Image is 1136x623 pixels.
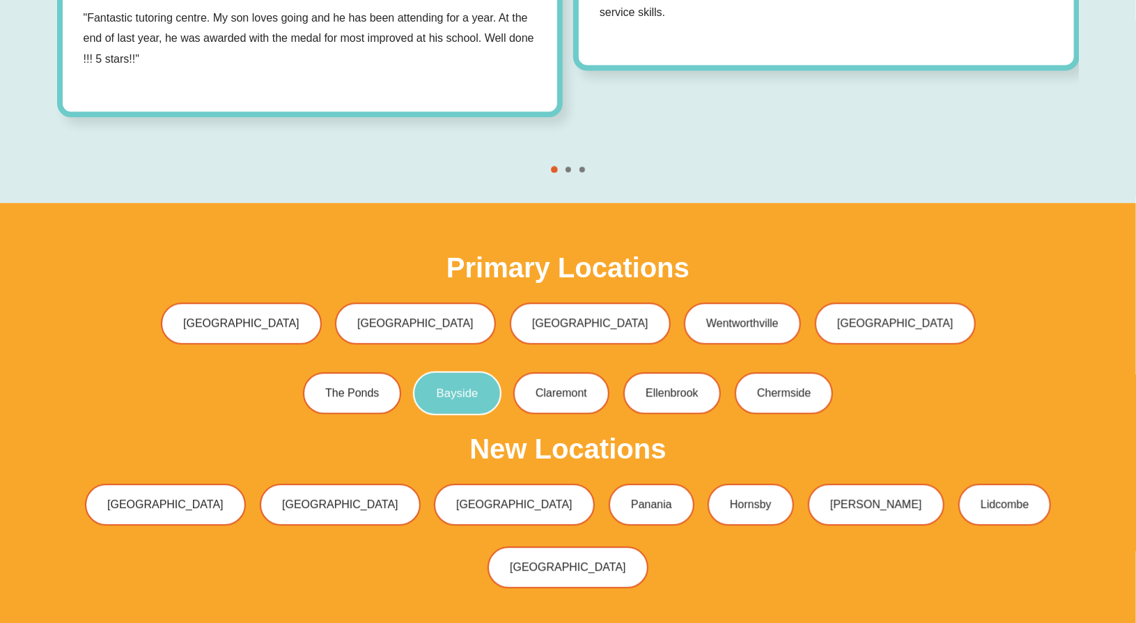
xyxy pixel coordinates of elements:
a: Ellenbrook [623,372,721,414]
a: [GEOGRAPHIC_DATA] [85,484,246,525]
iframe: To enrich screen reader interactions, please activate Accessibility in Grammarly extension settings [1066,556,1136,623]
span: The Ponds [325,387,379,399]
h2: Primary Locations [446,254,690,282]
span: Bayside [437,387,478,399]
a: Lidcombe [958,484,1051,525]
a: [GEOGRAPHIC_DATA] [815,302,976,344]
a: [GEOGRAPHIC_DATA] [510,302,671,344]
span: [GEOGRAPHIC_DATA] [282,499,398,510]
a: [GEOGRAPHIC_DATA] [488,546,648,588]
p: "Fantastic tutoring centre. My son loves going and he has been attending for a year. At the end o... [84,8,537,70]
span: Lidcombe [981,499,1029,510]
h2: New Locations [469,435,666,463]
span: [GEOGRAPHIC_DATA] [510,562,626,573]
a: [GEOGRAPHIC_DATA] [434,484,595,525]
span: Hornsby [730,499,772,510]
span: Ellenbrook [646,387,699,399]
span: Claremont [536,387,587,399]
a: Hornsby [708,484,794,525]
a: Wentworthville [684,302,801,344]
a: Bayside [413,371,501,415]
a: Panania [609,484,694,525]
span: [GEOGRAPHIC_DATA] [532,318,648,329]
a: [GEOGRAPHIC_DATA] [260,484,421,525]
a: [GEOGRAPHIC_DATA] [161,302,322,344]
span: [GEOGRAPHIC_DATA] [837,318,954,329]
a: Claremont [513,372,609,414]
span: Wentworthville [706,318,779,329]
span: [GEOGRAPHIC_DATA] [357,318,474,329]
span: [GEOGRAPHIC_DATA] [456,499,573,510]
a: The Ponds [303,372,401,414]
a: Chermside [735,372,833,414]
div: Chat Widget [1066,556,1136,623]
span: [GEOGRAPHIC_DATA] [107,499,224,510]
span: Panania [631,499,672,510]
span: [GEOGRAPHIC_DATA] [183,318,299,329]
span: Chermside [757,387,811,399]
a: [PERSON_NAME] [808,484,944,525]
span: [PERSON_NAME] [830,499,922,510]
a: [GEOGRAPHIC_DATA] [335,302,496,344]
